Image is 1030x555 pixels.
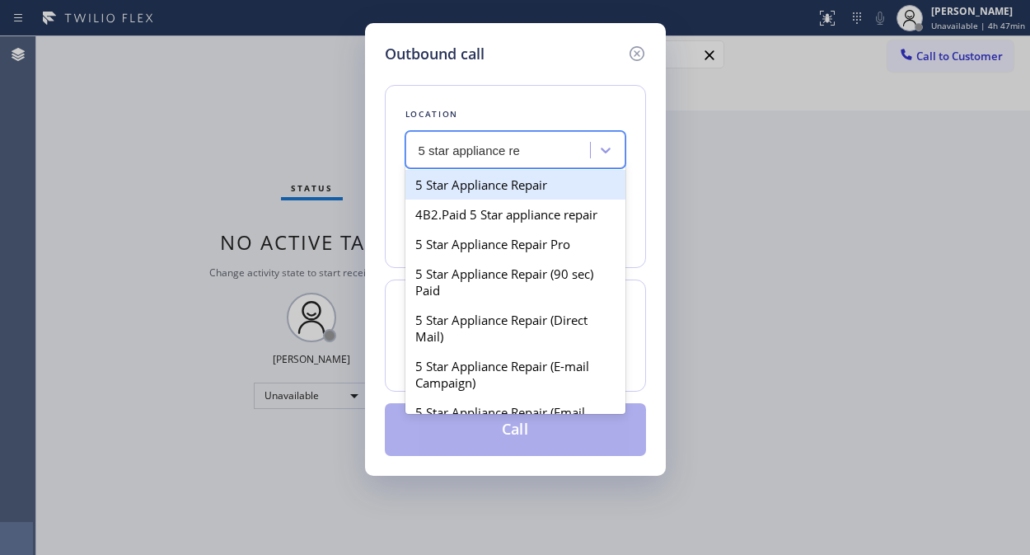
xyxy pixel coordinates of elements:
div: Location [405,106,625,123]
button: Call [385,403,646,456]
div: 5 Star Appliance Repair [405,170,625,200]
div: 5 Star Appliance Repair (Email Campaigns) [405,397,625,444]
div: 5 Star Appliance Repair Pro [405,229,625,259]
div: 4B2.Paid 5 Star appliance repair [405,200,625,229]
div: 5 Star Appliance Repair (Direct Mail) [405,305,625,351]
div: 5 Star Appliance Repair (90 sec) Paid [405,259,625,305]
div: 5 Star Appliance Repair (E-mail Campaign) [405,351,625,397]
